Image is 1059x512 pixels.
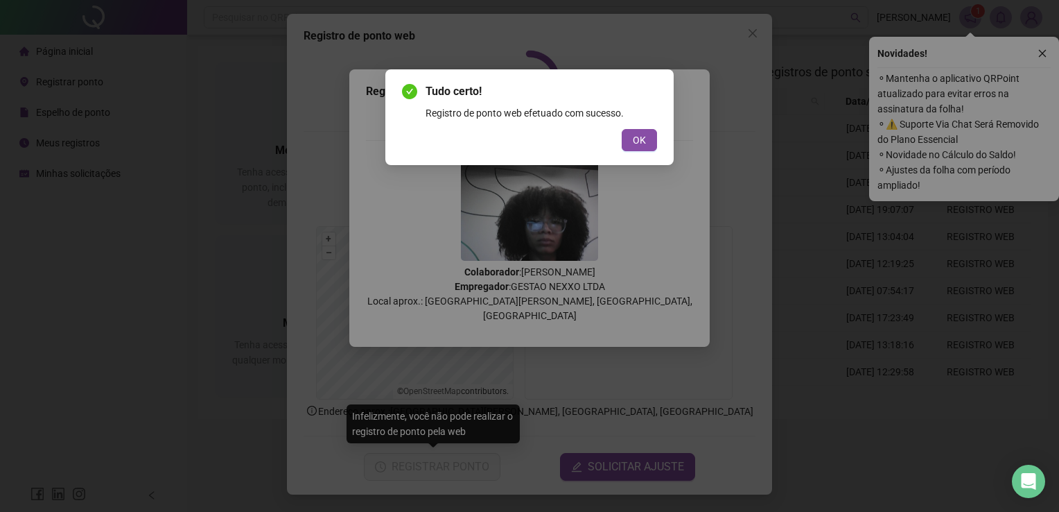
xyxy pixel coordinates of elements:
[622,129,657,151] button: OK
[402,84,417,99] span: check-circle
[1012,465,1045,498] div: Open Intercom Messenger
[426,83,657,100] span: Tudo certo!
[633,133,646,148] span: OK
[426,105,657,121] div: Registro de ponto web efetuado com sucesso.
